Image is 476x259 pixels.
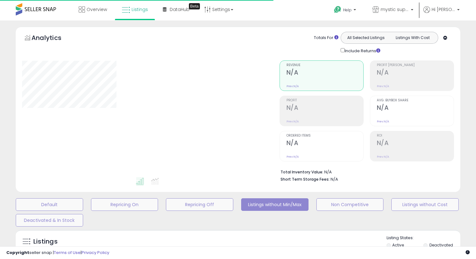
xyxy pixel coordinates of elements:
[343,7,352,13] span: Help
[377,104,454,113] h2: N/A
[377,139,454,148] h2: N/A
[91,198,158,211] button: Repricing On
[16,198,83,211] button: Default
[280,168,449,175] li: N/A
[31,33,74,44] h5: Analytics
[391,198,459,211] button: Listings without Cost
[377,155,389,159] small: Prev: N/A
[286,99,363,102] span: Profit
[286,84,299,88] small: Prev: N/A
[280,169,323,175] b: Total Inventory Value:
[329,1,362,20] a: Help
[6,250,29,256] strong: Copyright
[343,34,389,42] button: All Selected Listings
[432,6,455,13] span: Hi [PERSON_NAME]
[286,139,363,148] h2: N/A
[377,84,389,88] small: Prev: N/A
[132,6,148,13] span: Listings
[377,64,454,67] span: Profit [PERSON_NAME]
[377,99,454,102] span: Avg. Buybox Share
[389,34,436,42] button: Listings With Cost
[286,64,363,67] span: Revenue
[377,120,389,123] small: Prev: N/A
[334,6,342,14] i: Get Help
[336,47,388,54] div: Include Returns
[170,6,190,13] span: DataHub
[331,176,338,182] span: N/A
[286,120,299,123] small: Prev: N/A
[189,3,200,9] div: Tooltip anchor
[381,6,409,13] span: mystic supply
[6,250,109,256] div: seller snap | |
[377,69,454,77] h2: N/A
[377,134,454,138] span: ROI
[314,35,338,41] div: Totals For
[166,198,233,211] button: Repricing Off
[280,177,330,182] b: Short Term Storage Fees:
[16,214,83,227] button: Deactivated & In Stock
[316,198,384,211] button: Non Competitive
[241,198,309,211] button: Listings without Min/Max
[286,134,363,138] span: Ordered Items
[286,155,299,159] small: Prev: N/A
[286,69,363,77] h2: N/A
[87,6,107,13] span: Overview
[423,6,460,20] a: Hi [PERSON_NAME]
[286,104,363,113] h2: N/A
